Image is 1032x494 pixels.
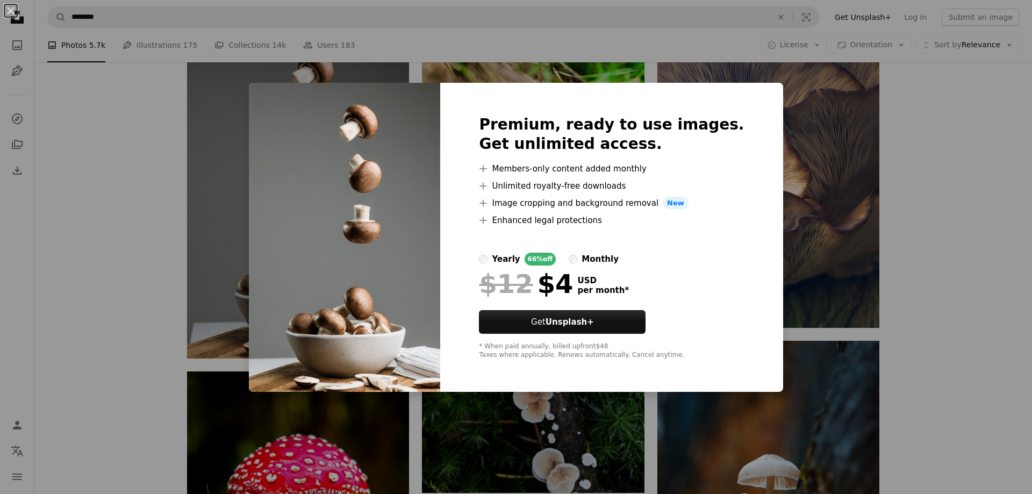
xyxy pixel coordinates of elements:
li: Members-only content added monthly [479,162,744,175]
div: monthly [582,253,619,266]
button: GetUnsplash+ [479,310,646,334]
input: yearly66%off [479,255,488,263]
span: USD [577,276,629,285]
span: $12 [479,270,533,298]
h2: Premium, ready to use images. Get unlimited access. [479,115,744,154]
div: 66% off [525,253,556,266]
li: Image cropping and background removal [479,197,744,210]
img: premium_photo-1674575495214-4bac16cd25a3 [249,83,440,392]
div: yearly [492,253,520,266]
strong: Unsplash+ [546,317,594,327]
div: * When paid annually, billed upfront $48 Taxes where applicable. Renews automatically. Cancel any... [479,342,744,360]
div: $4 [479,270,573,298]
span: New [663,197,689,210]
input: monthly [569,255,577,263]
li: Enhanced legal protections [479,214,744,227]
li: Unlimited royalty-free downloads [479,180,744,192]
span: per month * [577,285,629,295]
